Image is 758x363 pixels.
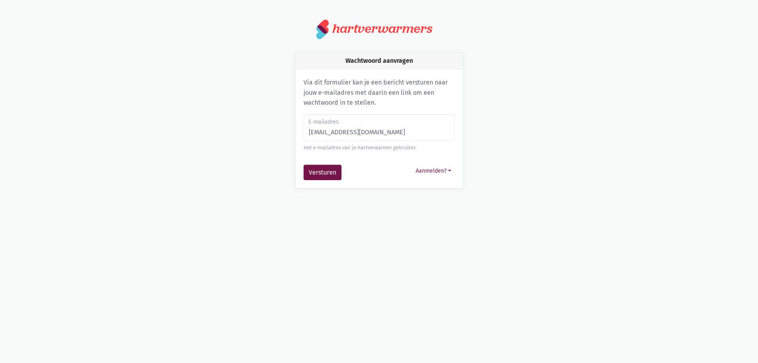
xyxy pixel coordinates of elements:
[412,165,455,177] button: Aanmelden?
[316,19,329,39] img: logo.svg
[304,114,455,181] form: Wachtwoord aanvragen
[296,53,463,70] div: Wachtwoord aanvragen
[316,19,442,39] a: hartverwarmers
[304,77,455,108] p: Via dit formulier kan je een bericht versturen naar jouw e-mailadres met daarin een link om een w...
[308,118,449,126] label: E-mailadres
[304,165,341,181] button: Versturen
[332,21,432,36] div: hartverwarmers
[304,144,455,152] div: Het e-mailadres van je Hartverwarmer gebruiker.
